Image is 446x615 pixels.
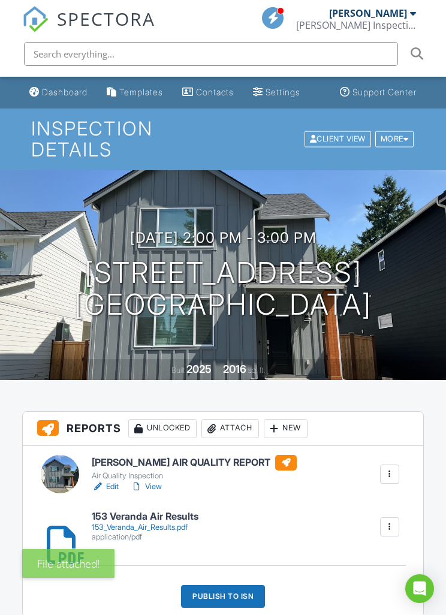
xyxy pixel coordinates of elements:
div: Unlocked [128,419,197,438]
a: [PERSON_NAME] AIR QUALITY REPORT Air Quality Inspection [92,455,297,481]
div: Boggs Inspection Services [296,19,416,31]
a: View [131,481,162,493]
div: Support Center [352,87,417,97]
span: sq. ft. [248,366,265,375]
a: Dashboard [25,82,92,104]
div: Templates [119,87,163,97]
img: The Best Home Inspection Software - Spectora [22,6,49,32]
h3: [DATE] 2:00 pm - 3:00 pm [130,230,317,246]
span: Built [171,366,185,375]
span: SPECTORA [57,6,155,31]
h6: [PERSON_NAME] AIR QUALITY REPORT [92,455,297,471]
a: Settings [248,82,305,104]
a: Edit [92,481,119,493]
h3: Reports [23,412,423,446]
div: Settings [266,87,300,97]
div: application/pdf [92,532,198,542]
h1: Inspection Details [31,118,415,160]
div: 2016 [223,363,246,375]
a: Support Center [335,82,421,104]
div: Open Intercom Messenger [405,574,434,603]
a: SPECTORA [22,16,155,41]
h1: [STREET_ADDRESS] [GEOGRAPHIC_DATA] [74,257,372,321]
input: Search everything... [24,42,398,66]
div: Air Quality Inspection [92,471,297,481]
div: Contacts [196,87,234,97]
div: 2025 [186,363,212,375]
a: Client View [303,134,374,143]
div: [PERSON_NAME] [329,7,407,19]
a: 153 Veranda Air Results 153_Veranda_Air_Results.pdf application/pdf [92,511,198,542]
div: File attached! [22,549,114,578]
a: Contacts [177,82,239,104]
div: More [375,131,414,147]
div: Publish to ISN [181,585,265,608]
h6: 153 Veranda Air Results [92,511,198,522]
div: Attach [201,419,259,438]
div: Client View [305,131,371,147]
div: 153_Veranda_Air_Results.pdf [92,523,198,532]
div: Dashboard [42,87,88,97]
a: Templates [102,82,168,104]
div: New [264,419,308,438]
